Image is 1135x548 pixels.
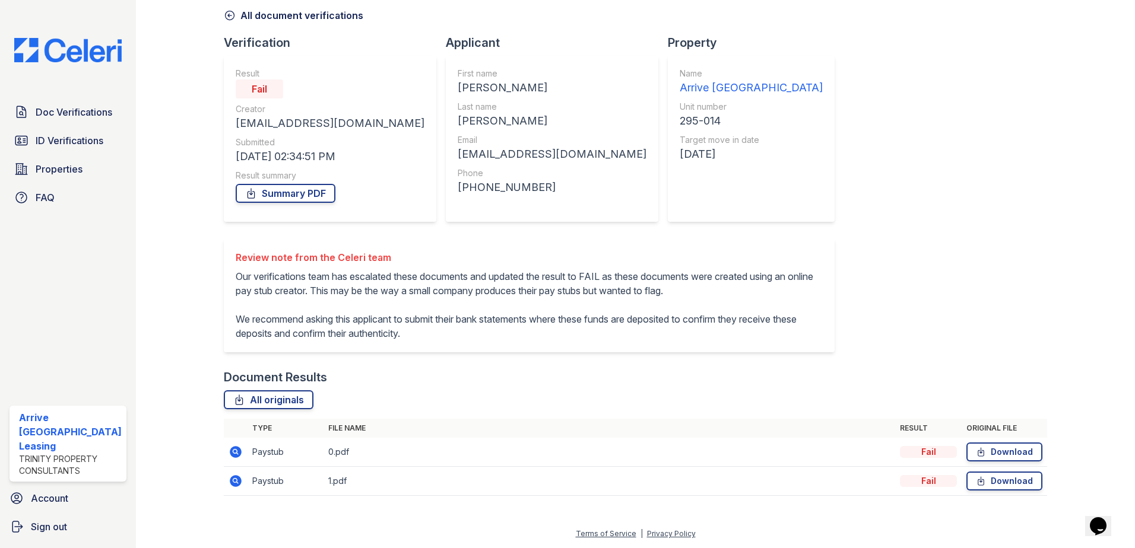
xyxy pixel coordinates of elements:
div: 295-014 [680,113,823,129]
div: Phone [458,167,646,179]
div: Verification [224,34,446,51]
div: Submitted [236,136,424,148]
a: Doc Verifications [9,100,126,124]
div: Fail [236,79,283,98]
td: Paystub [248,438,324,467]
div: [DATE] [680,146,823,163]
a: FAQ [9,186,126,209]
div: Property [668,34,844,51]
img: CE_Logo_Blue-a8612792a0a2168367f1c8372b55b34899dd931a85d93a1a3d3e32e68fde9ad4.png [5,38,131,62]
div: Document Results [224,369,327,385]
th: Result [895,419,962,438]
div: Name [680,68,823,79]
td: Paystub [248,467,324,496]
a: ID Verifications [9,129,126,152]
a: All originals [224,390,313,409]
div: Arrive [GEOGRAPHIC_DATA] [680,79,823,96]
iframe: chat widget [1085,501,1123,536]
div: Last name [458,101,646,113]
a: Terms of Service [576,529,636,538]
span: Doc Verifications [36,105,112,119]
span: Properties [36,162,83,176]
div: Arrive [GEOGRAPHIC_DATA] Leasing [19,410,122,453]
a: Download [966,442,1042,461]
a: Properties [9,157,126,181]
span: Sign out [31,520,67,534]
div: [EMAIL_ADDRESS][DOMAIN_NAME] [458,146,646,163]
div: [EMAIL_ADDRESS][DOMAIN_NAME] [236,115,424,132]
span: ID Verifications [36,133,103,148]
p: Our verifications team has escalated these documents and updated the result to FAIL as these docu... [236,269,823,340]
div: Result summary [236,170,424,181]
a: All document verifications [224,8,363,23]
div: Fail [900,446,957,458]
div: Review note from the Celeri team [236,250,823,265]
div: Unit number [680,101,823,113]
a: Summary PDF [236,184,335,203]
div: [DATE] 02:34:51 PM [236,148,424,165]
div: Trinity Property Consultants [19,453,122,477]
div: Email [458,134,646,146]
div: Result [236,68,424,79]
span: Account [31,491,68,505]
div: [PERSON_NAME] [458,113,646,129]
a: Privacy Policy [647,529,696,538]
div: Fail [900,475,957,487]
th: Type [248,419,324,438]
div: Creator [236,103,424,115]
a: Download [966,471,1042,490]
div: [PHONE_NUMBER] [458,179,646,196]
a: Sign out [5,515,131,539]
div: [PERSON_NAME] [458,79,646,96]
div: | [641,529,643,538]
div: First name [458,68,646,79]
span: FAQ [36,190,55,205]
div: Target move in date [680,134,823,146]
a: Name Arrive [GEOGRAPHIC_DATA] [680,68,823,96]
th: File name [324,419,896,438]
a: Account [5,486,131,510]
td: 1.pdf [324,467,896,496]
td: 0.pdf [324,438,896,467]
div: Applicant [446,34,668,51]
th: Original file [962,419,1047,438]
